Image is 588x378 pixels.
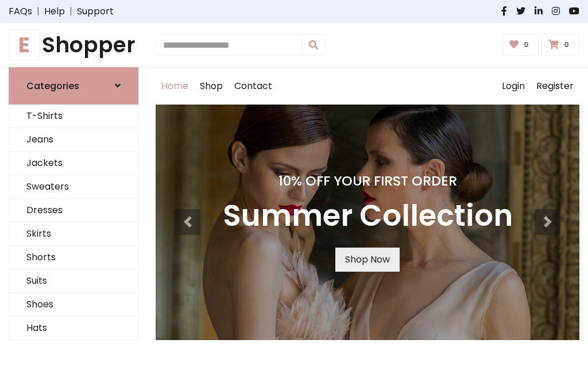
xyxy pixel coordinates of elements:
a: Shorts [9,246,138,269]
a: Login [496,68,531,105]
a: 0 [541,34,579,56]
a: Suits [9,269,138,293]
a: Contact [229,68,278,105]
a: Sweaters [9,175,138,199]
span: 0 [561,40,572,50]
a: Skirts [9,222,138,246]
a: Hats [9,317,138,340]
a: Dresses [9,199,138,222]
h6: Categories [26,80,79,91]
a: Support [77,5,114,18]
a: 0 [502,34,539,56]
a: Categories [9,67,138,105]
a: Jackets [9,152,138,175]
a: FAQs [9,5,32,18]
a: Register [531,68,579,105]
span: 0 [521,40,532,50]
h1: Shopper [9,32,138,58]
a: Shop [194,68,229,105]
a: EShopper [9,32,138,58]
h4: 10% Off Your First Order [223,173,513,189]
a: Shop Now [335,248,400,272]
span: | [32,5,44,18]
a: Help [44,5,65,18]
span: | [65,5,77,18]
h3: Summer Collection [223,198,513,234]
a: Shoes [9,293,138,317]
span: E [9,29,40,60]
a: Home [156,68,194,105]
a: Jeans [9,128,138,152]
a: T-Shirts [9,105,138,128]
